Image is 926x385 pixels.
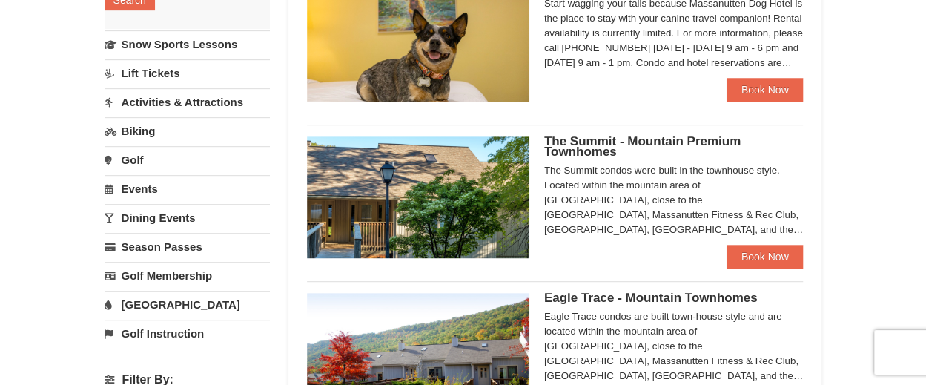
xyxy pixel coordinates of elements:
[105,146,270,174] a: Golf
[544,291,758,305] span: Eagle Trace - Mountain Townhomes
[544,163,804,237] div: The Summit condos were built in the townhouse style. Located within the mountain area of [GEOGRAP...
[307,136,529,258] img: 19219034-1-0eee7e00.jpg
[544,309,804,384] div: Eagle Trace condos are built town-house style and are located within the mountain area of [GEOGRA...
[727,78,804,102] a: Book Now
[727,245,804,269] a: Book Now
[105,30,270,58] a: Snow Sports Lessons
[105,175,270,203] a: Events
[544,134,741,159] span: The Summit - Mountain Premium Townhomes
[105,204,270,231] a: Dining Events
[105,59,270,87] a: Lift Tickets
[105,320,270,347] a: Golf Instruction
[105,88,270,116] a: Activities & Attractions
[105,291,270,318] a: [GEOGRAPHIC_DATA]
[105,233,270,260] a: Season Passes
[105,117,270,145] a: Biking
[105,262,270,289] a: Golf Membership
